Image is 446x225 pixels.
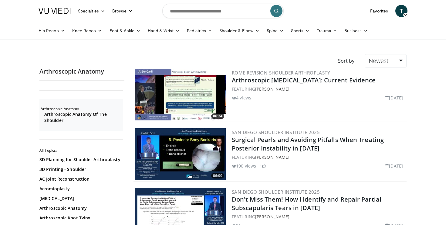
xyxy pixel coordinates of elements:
[216,25,263,37] a: Shoulder & Elbow
[232,86,405,92] div: FEATURING
[341,25,372,37] a: Business
[44,111,121,123] a: Arthroscopic Anatomy Of The Shoulder
[365,54,407,67] a: Newest
[211,113,224,119] span: 06:24
[385,163,403,169] li: [DATE]
[395,5,407,17] a: T
[232,136,384,152] a: Surgical Pearls and Avoiding Pitfalls When Treating Posterior Instability in [DATE]
[369,57,389,65] span: Newest
[135,69,226,120] a: 06:24
[135,69,226,120] img: 3deab853-dcc1-4ae0-ab88-e71b67f6e2fd.300x170_q85_crop-smart_upscale.jpg
[287,25,313,37] a: Sports
[385,95,403,101] li: [DATE]
[162,4,284,18] input: Search topics, interventions
[106,25,144,37] a: Foot & Ankle
[232,163,256,169] li: 190 views
[39,8,71,14] img: VuMedi Logo
[35,25,69,37] a: Hip Recon
[183,25,216,37] a: Pediatrics
[144,25,183,37] a: Hand & Wrist
[41,106,123,111] h2: Arthroscopic Anatomy
[39,205,121,211] a: Arthroscopic Anatomy
[260,163,266,169] li: 1
[211,173,224,178] span: 06:00
[232,213,405,220] div: FEATURING
[263,25,287,37] a: Spine
[69,25,106,37] a: Knee Recon
[39,196,121,202] a: [MEDICAL_DATA]
[232,95,251,101] li: 4 views
[39,67,124,75] h2: Arthroscopic Anatomy
[39,215,121,221] a: Arthroscopic Knot Tying
[232,70,330,76] a: Rome Revision Shoulder Arthroplasty
[255,86,289,92] a: [PERSON_NAME]
[232,189,320,195] a: San Diego Shoulder Institute 2025
[232,154,405,160] div: FEATURING
[39,176,121,182] a: AC Joint Reconstruction
[232,195,381,212] a: Don't Miss Them! How I Identify and Repair Partial Subscapularis Tears in [DATE]
[109,5,137,17] a: Browse
[74,5,109,17] a: Specialties
[333,54,360,67] div: Sort by:
[232,129,320,135] a: San Diego Shoulder Institute 2025
[39,148,123,153] h2: All Topics:
[232,76,376,84] a: Arthroscopic [MEDICAL_DATA]: Current Evidence
[255,214,289,220] a: [PERSON_NAME]
[39,166,121,172] a: 3D Printing - Shoulder
[313,25,341,37] a: Trauma
[367,5,392,17] a: Favorites
[135,128,226,180] img: 7fb7841f-b9c7-40fb-b520-357b35b86482.300x170_q85_crop-smart_upscale.jpg
[39,186,121,192] a: Acromioplasty
[255,154,289,160] a: [PERSON_NAME]
[135,128,226,180] a: 06:00
[39,157,121,163] a: 3D Planning for Shoulder Arthroplasty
